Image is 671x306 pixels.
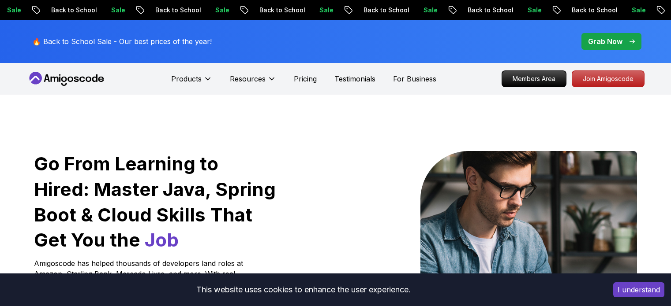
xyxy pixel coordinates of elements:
p: Join Amigoscode [572,71,644,87]
p: Sale [208,6,236,15]
p: Products [171,74,202,84]
p: Back to School [148,6,208,15]
p: Sale [416,6,444,15]
p: Back to School [564,6,624,15]
p: Back to School [356,6,416,15]
p: Sale [520,6,548,15]
p: Amigoscode has helped thousands of developers land roles at Amazon, Starling Bank, Mercado Livre,... [34,258,246,300]
a: Pricing [294,74,317,84]
p: Members Area [502,71,566,87]
a: Testimonials [334,74,375,84]
p: Resources [230,74,266,84]
a: For Business [393,74,436,84]
button: Resources [230,74,276,91]
button: Accept cookies [613,282,664,297]
p: Grab Now [588,36,622,47]
button: Products [171,74,212,91]
a: Members Area [502,70,566,87]
a: Join Amigoscode [572,70,645,87]
span: Job [145,229,179,251]
div: This website uses cookies to enhance the user experience. [7,280,600,299]
p: Sale [104,6,132,15]
h1: Go From Learning to Hired: Master Java, Spring Boot & Cloud Skills That Get You the [34,151,277,253]
p: Back to School [44,6,104,15]
p: Back to School [460,6,520,15]
p: 🔥 Back to School Sale - Our best prices of the year! [32,36,212,47]
p: Sale [624,6,652,15]
p: Sale [312,6,340,15]
p: Back to School [252,6,312,15]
